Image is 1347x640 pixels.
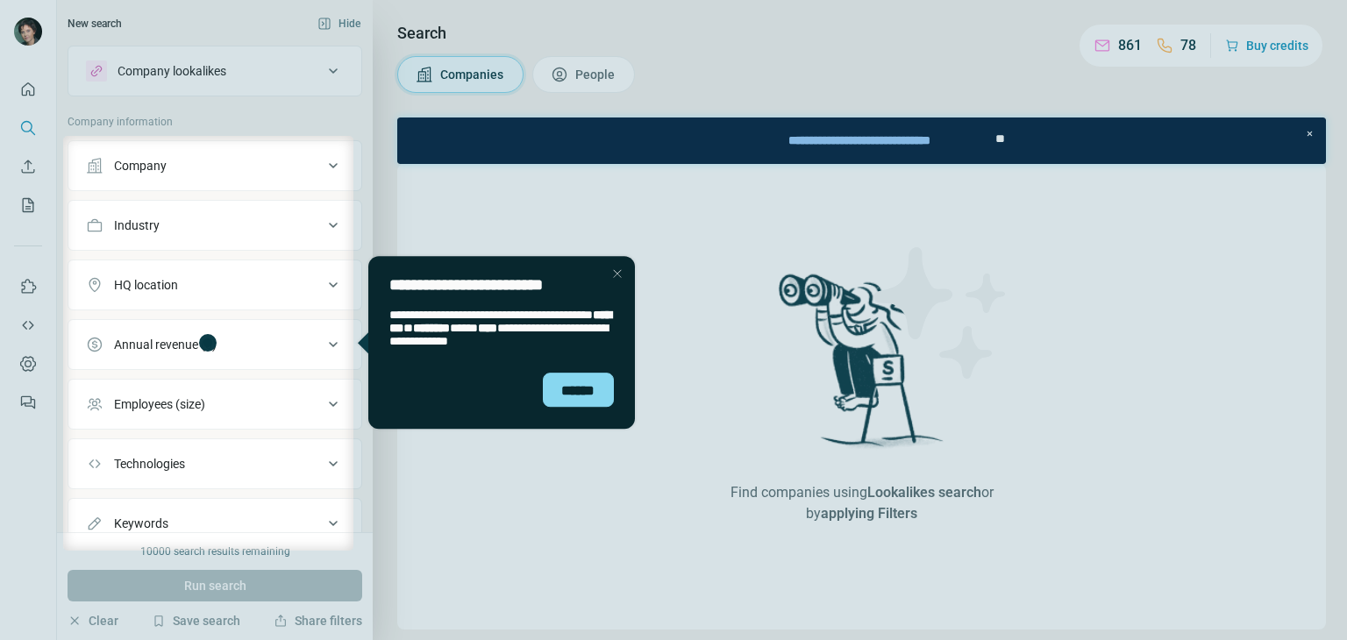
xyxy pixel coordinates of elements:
button: Technologies [68,443,361,485]
button: HQ location [68,264,361,306]
iframe: Tooltip [353,252,638,433]
button: Keywords [68,502,361,544]
button: Employees (size) [68,383,361,425]
div: Watch our October Product update [342,4,583,42]
div: HQ location [114,276,178,294]
div: Keywords [114,515,168,532]
button: Company [68,145,361,187]
div: 10000 search results remaining [140,544,290,559]
button: Industry [68,204,361,246]
div: Company [114,157,167,174]
button: Annual revenue ($) [68,324,361,366]
div: Technologies [114,455,185,473]
div: Close Step [903,7,921,25]
div: Industry [114,217,160,234]
div: Annual revenue ($) [114,336,217,353]
div: Employees (size) [114,395,205,413]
